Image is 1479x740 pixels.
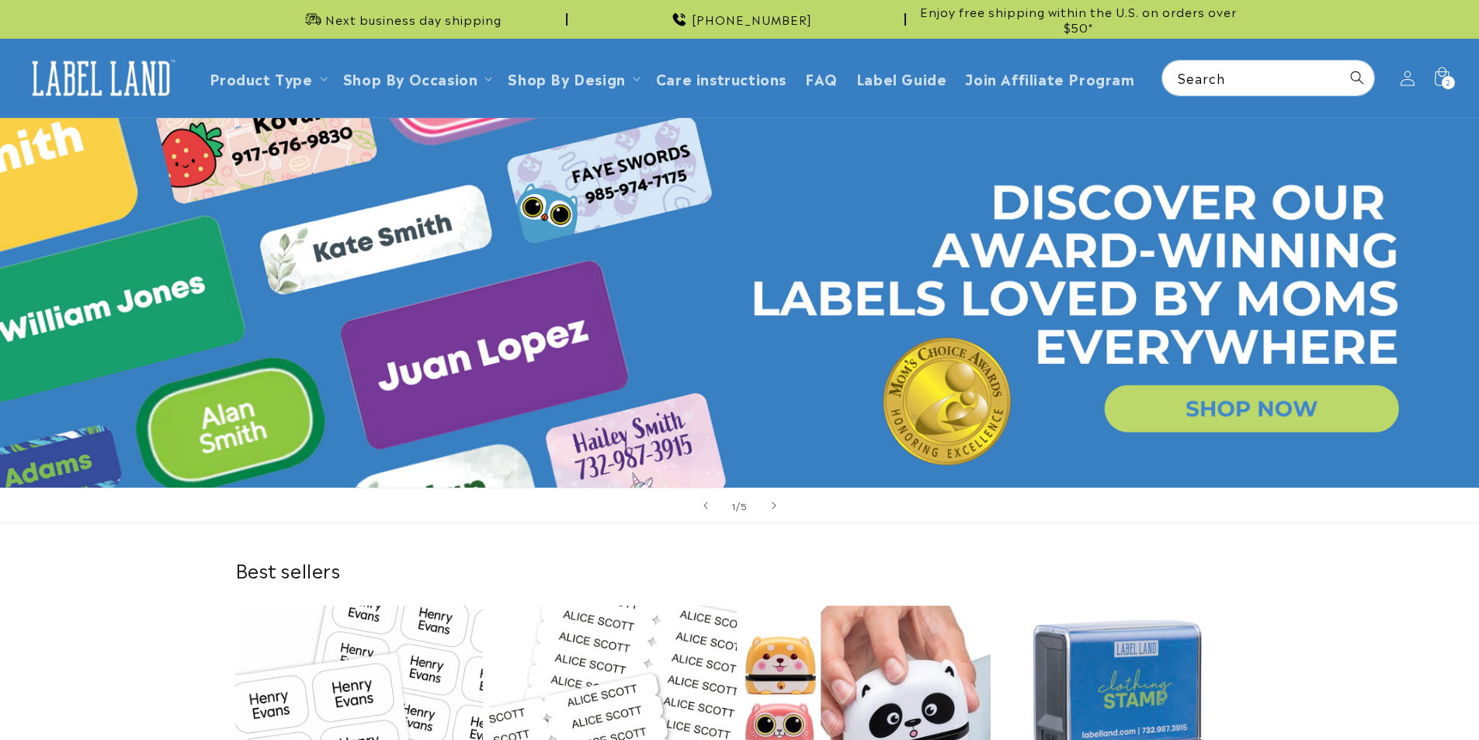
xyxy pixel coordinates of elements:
span: 1 [731,498,736,513]
span: [PHONE_NUMBER] [692,12,812,27]
span: Shop By Occasion [343,69,478,87]
button: Search [1340,61,1374,95]
span: Enjoy free shipping within the U.S. on orders over $50* [912,4,1245,34]
a: Shop By Design [508,68,625,89]
span: Care instructions [656,69,786,87]
summary: Shop By Design [498,60,646,96]
summary: Shop By Occasion [334,60,499,96]
button: Next slide [757,488,791,523]
a: Label Guide [847,60,956,96]
img: Label Land [23,54,179,102]
span: Next business day shipping [325,12,502,27]
a: Product Type [210,68,313,89]
a: Join Affiliate Program [956,60,1144,96]
summary: Product Type [200,60,334,96]
h2: Best sellers [235,558,1245,582]
a: Care instructions [647,60,796,96]
button: Previous slide [689,488,723,523]
span: FAQ [805,69,838,87]
span: 2 [1446,76,1451,89]
span: Join Affiliate Program [965,69,1134,87]
span: Label Guide [856,69,947,87]
span: / [736,498,741,513]
span: 5 [741,498,748,513]
a: Label Land [18,48,185,108]
a: FAQ [796,60,847,96]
